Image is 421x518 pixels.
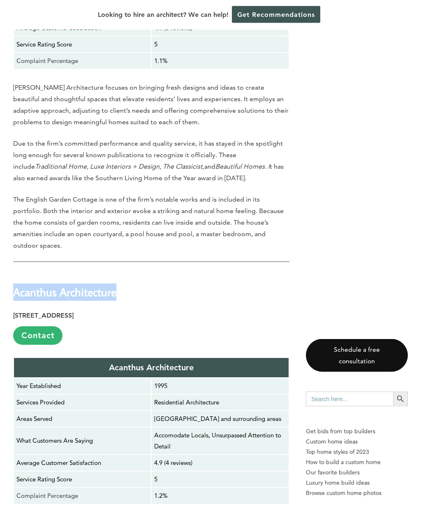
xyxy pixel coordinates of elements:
p: What Customers Are Saying [16,436,148,446]
span: Due to the firm’s committed performance and quality service, it has stayed in the spotlight long ... [13,140,284,182]
p: Average Customer Satisfaction [16,458,148,469]
p: Areas Served [16,414,148,425]
p: 1.1% [154,56,286,67]
p: Get bids from top builders [306,426,408,437]
p: Complaint Percentage [16,56,148,67]
a: Custom home ideas [306,437,408,447]
a: How to build a custom home [306,457,408,467]
input: Search here... [306,392,393,407]
p: Service Rating Score [16,474,148,485]
a: Browse custom home photos [306,488,408,498]
p: 1.2% [154,491,286,502]
p: Services Provided [16,397,148,408]
svg: Search [396,395,405,404]
span: [PERSON_NAME] Architecture focuses on bringing fresh designs and ideas to create beautiful and th... [13,84,289,126]
a: Schedule a free consultation [306,339,408,372]
p: 5 [154,39,286,50]
p: 1995 [154,381,286,392]
strong: Acanthus Architecture [109,363,194,373]
p: Year Established [16,381,148,392]
p: Complaint Percentage [16,491,148,502]
strong: [STREET_ADDRESS] [13,312,74,320]
span: The English Garden Cottage is one of the firm’s notable works and is included in its portfolio. B... [13,196,284,250]
p: 5 [154,474,286,485]
a: Top home styles of 2023 [306,447,408,457]
a: Luxury home build ideas [306,478,408,488]
p: 4.9 (4 reviews) [154,458,286,469]
p: [GEOGRAPHIC_DATA] and surrounding areas [154,414,286,425]
p: Residential Architecture [154,397,286,408]
a: Our favorite builders [306,467,408,478]
strong: Acanthus Architecture [13,285,116,300]
em: Beautiful Homes. I [215,163,270,171]
a: Contact [13,327,62,345]
a: Get Recommendations [232,6,320,23]
p: Service Rating Score [16,39,148,50]
iframe: Drift Widget Chat Controller [380,477,411,508]
p: Accomodate Locals, Unsurpassed Attention to Detail [154,430,286,452]
em: Traditional Home, Luxe Interiors + Design, The Classicist, [35,163,204,171]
